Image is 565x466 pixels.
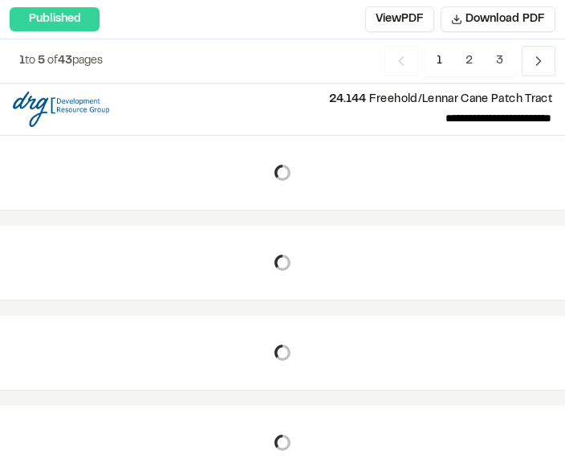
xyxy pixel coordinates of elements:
span: 24.144 [329,95,366,104]
div: Published [10,7,100,31]
nav: Navigation [384,46,555,76]
img: file [13,92,109,127]
p: to of pages [19,52,103,70]
span: 1 [19,56,25,66]
span: 2 [453,46,485,76]
button: Download PDF [441,6,555,32]
button: ViewPDF [365,6,434,32]
p: Freehold/Lennar Cane Patch Tract [122,91,552,108]
span: Download PDF [465,10,545,28]
span: 1 [425,46,454,76]
span: 43 [58,56,72,66]
span: 5 [38,56,45,66]
span: 3 [484,46,515,76]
